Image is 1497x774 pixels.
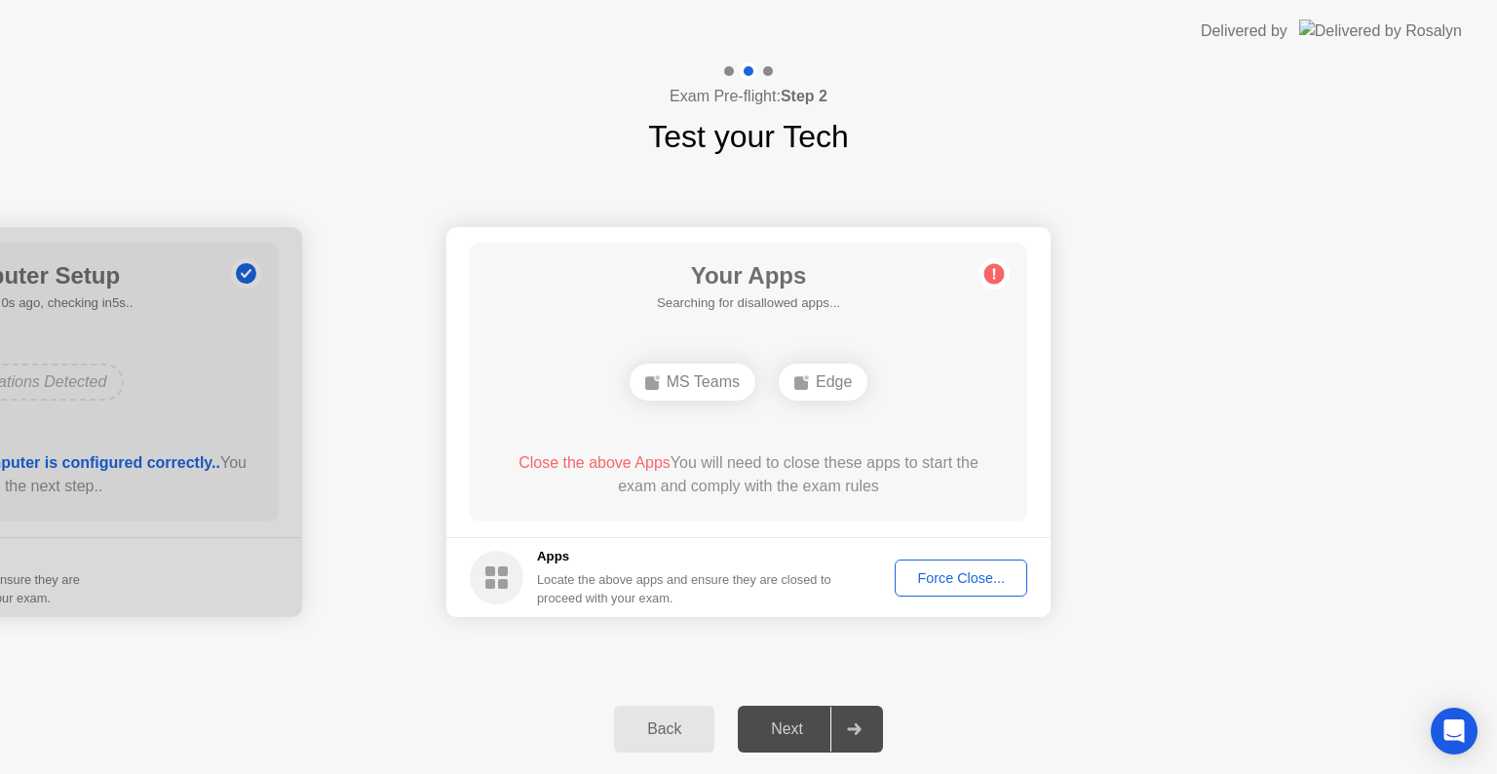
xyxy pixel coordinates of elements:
div: Force Close... [902,570,1020,586]
div: Edge [779,364,867,401]
div: Delivered by [1201,19,1287,43]
h4: Exam Pre-flight: [670,85,827,108]
h1: Your Apps [657,258,840,293]
h5: Searching for disallowed apps... [657,293,840,313]
button: Force Close... [895,560,1027,597]
div: Locate the above apps and ensure they are closed to proceed with your exam. [537,570,832,607]
h5: Apps [537,547,832,566]
h1: Test your Tech [648,113,849,160]
div: You will need to close these apps to start the exam and comply with the exam rules [498,451,1000,498]
span: Close the above Apps [518,454,671,471]
div: MS Teams [630,364,755,401]
img: Delivered by Rosalyn [1299,19,1462,42]
button: Back [614,706,714,753]
button: Next [738,706,883,753]
b: Step 2 [781,88,827,104]
div: Back [620,720,709,738]
div: Next [744,720,830,738]
div: Open Intercom Messenger [1431,708,1478,755]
